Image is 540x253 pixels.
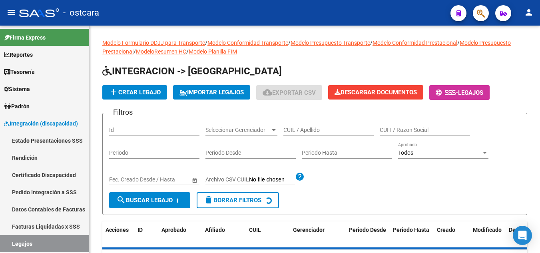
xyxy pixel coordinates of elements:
[141,176,180,183] input: End date
[207,40,288,46] a: Modelo Conformidad Transporte
[470,221,506,248] datatable-header-cell: Modificado
[335,89,417,96] span: Descargar Documentos
[4,50,33,59] span: Reportes
[256,85,322,100] button: Exportar CSV
[205,176,249,183] span: Archivo CSV CUIL
[4,68,35,76] span: Tesorería
[102,66,282,77] span: INTEGRACION -> [GEOGRAPHIC_DATA]
[137,227,143,233] span: ID
[109,107,137,118] h3: Filtros
[249,227,261,233] span: CUIL
[473,227,502,233] span: Modificado
[458,89,483,96] span: Legajos
[6,8,16,17] mat-icon: menu
[524,8,534,17] mat-icon: person
[202,221,246,248] datatable-header-cell: Afiliado
[190,176,199,184] button: Open calendar
[263,89,316,96] span: Exportar CSV
[189,48,237,55] a: Modelo Planilla FIM
[102,85,167,100] button: Crear Legajo
[513,226,532,245] div: Open Intercom Messenger
[390,221,434,248] datatable-header-cell: Periodo Hasta
[106,227,129,233] span: Acciones
[295,172,305,181] mat-icon: help
[109,89,161,96] span: Crear Legajo
[109,192,190,208] button: Buscar Legajo
[158,221,190,248] datatable-header-cell: Aprobado
[134,221,158,248] datatable-header-cell: ID
[102,221,134,248] datatable-header-cell: Acciones
[293,227,325,233] span: Gerenciador
[328,85,423,100] button: Descargar Documentos
[290,221,346,248] datatable-header-cell: Gerenciador
[102,40,205,46] a: Modelo Formulario DDJJ para Transporte
[204,195,213,205] mat-icon: delete
[393,227,429,233] span: Periodo Hasta
[263,88,272,97] mat-icon: cloud_download
[204,197,261,204] span: Borrar Filtros
[4,33,46,42] span: Firma Express
[205,227,225,233] span: Afiliado
[249,176,295,183] input: Archivo CSV CUIL
[349,227,386,233] span: Periodo Desde
[179,89,244,96] span: IMPORTAR LEGAJOS
[373,40,457,46] a: Modelo Conformidad Prestacional
[109,87,118,97] mat-icon: add
[398,149,413,156] span: Todos
[116,195,126,205] mat-icon: search
[291,40,370,46] a: Modelo Presupuesto Transporte
[436,89,458,96] span: -
[246,221,290,248] datatable-header-cell: CUIL
[4,85,30,94] span: Sistema
[109,176,134,183] input: Start date
[173,85,250,100] button: IMPORTAR LEGAJOS
[4,102,30,111] span: Padrón
[63,4,99,22] span: - ostcara
[161,227,186,233] span: Aprobado
[116,197,173,204] span: Buscar Legajo
[205,127,270,133] span: Seleccionar Gerenciador
[346,221,390,248] datatable-header-cell: Periodo Desde
[4,119,78,128] span: Integración (discapacidad)
[434,221,470,248] datatable-header-cell: Creado
[197,192,279,208] button: Borrar Filtros
[429,85,490,100] button: -Legajos
[437,227,455,233] span: Creado
[136,48,186,55] a: ModeloResumen HC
